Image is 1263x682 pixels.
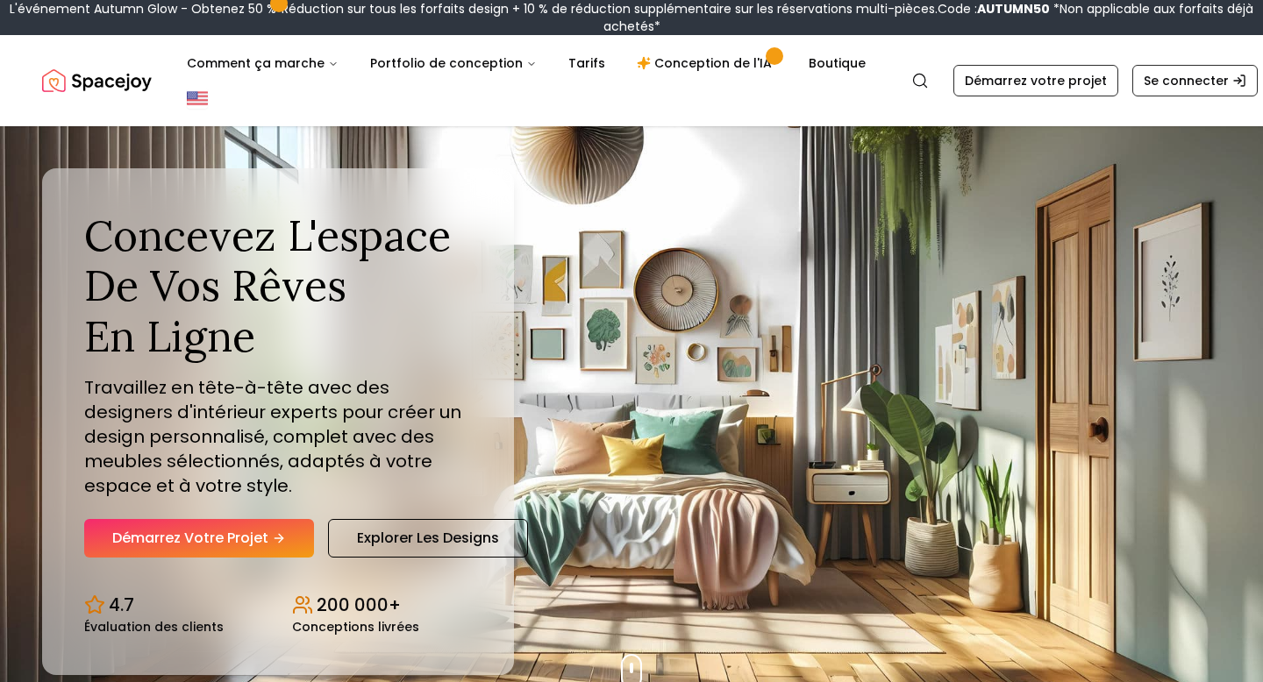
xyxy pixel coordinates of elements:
[187,54,325,72] font: Comment ça marche
[292,618,419,636] font: Conceptions livrées
[654,54,772,72] font: Conception de l'IA
[795,46,880,81] a: Boutique
[112,528,268,548] font: Démarrez votre projet
[554,46,619,81] a: Tarifs
[965,72,1107,89] font: Démarrez votre projet
[173,46,353,81] button: Comment ça marche
[42,35,1221,126] nav: Mondial
[568,54,605,72] font: Tarifs
[42,63,152,98] a: Joie spatiale
[809,54,866,72] font: Boutique
[356,46,551,81] button: Portfolio de conception
[370,54,523,72] font: Portfolio de conception
[317,593,401,617] font: 200 000+
[109,593,134,617] font: 4.7
[42,63,152,98] img: Logo de Spacejoy
[953,65,1118,96] a: Démarrez votre projet
[1132,65,1258,96] a: Se connecter
[187,88,208,109] img: États-Unis
[84,579,472,633] div: Statistiques de conception
[328,519,528,558] a: Explorer les designs
[357,528,499,548] font: Explorer les designs
[173,46,880,81] nav: Principal
[84,375,461,498] font: Travaillez en tête-à-tête avec des designers d'intérieur experts pour créer un design personnalis...
[623,46,791,81] a: Conception de l'IA
[1144,72,1229,89] font: Se connecter
[84,209,451,363] font: Concevez l'espace de vos rêves en ligne
[84,519,314,558] a: Démarrez votre projet
[84,618,224,636] font: Évaluation des clients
